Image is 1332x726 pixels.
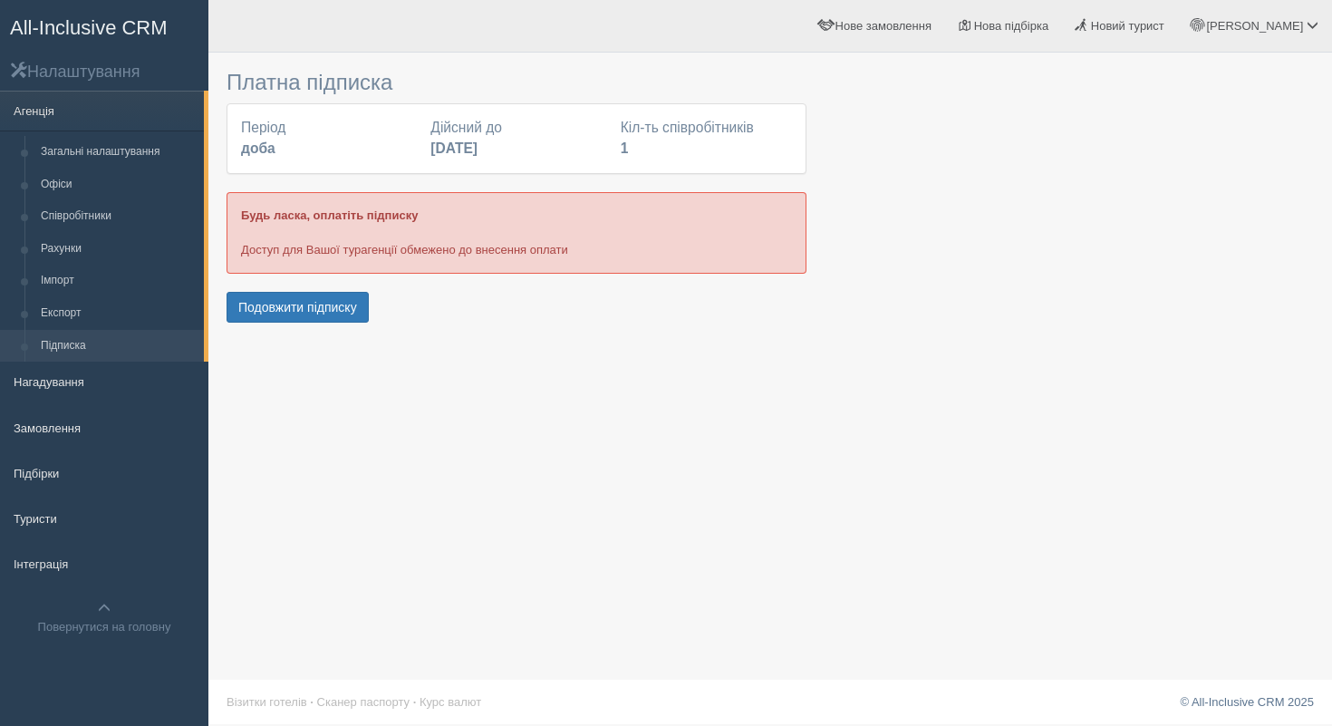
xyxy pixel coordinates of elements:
[612,118,801,160] div: Кіл-ть співробітників
[227,71,806,94] h3: Платна підписка
[33,265,204,297] a: Імпорт
[241,140,275,156] b: доба
[227,695,307,709] a: Візитки готелів
[835,19,931,33] span: Нове замовлення
[310,695,314,709] span: ·
[974,19,1049,33] span: Нова підбірка
[10,16,168,39] span: All-Inclusive CRM
[430,140,478,156] b: [DATE]
[227,192,806,273] div: Доступ для Вашої турагенції обмежено до внесення оплати
[1091,19,1164,33] span: Новий турист
[33,136,204,169] a: Загальні налаштування
[317,695,410,709] a: Сканер паспорту
[33,233,204,266] a: Рахунки
[1180,695,1314,709] a: © All-Inclusive CRM 2025
[1,1,208,51] a: All-Inclusive CRM
[227,292,369,323] button: Подовжити підписку
[33,169,204,201] a: Офіси
[420,695,481,709] a: Курс валют
[621,140,629,156] b: 1
[241,208,418,222] b: Будь ласка, оплатіть підписку
[33,330,204,363] a: Підписка
[1206,19,1303,33] span: [PERSON_NAME]
[413,695,417,709] span: ·
[33,200,204,233] a: Співробітники
[33,297,204,330] a: Експорт
[421,118,611,160] div: Дійсний до
[232,118,421,160] div: Період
